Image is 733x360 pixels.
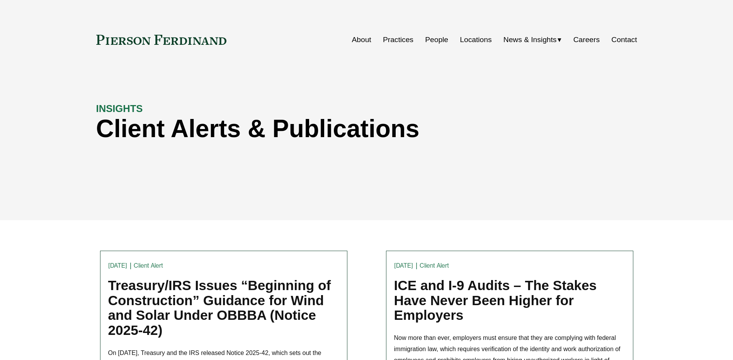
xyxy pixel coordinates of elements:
[352,32,371,47] a: About
[134,262,163,270] a: Client Alert
[503,33,557,47] span: News & Insights
[573,32,600,47] a: Careers
[503,32,562,47] a: folder dropdown
[611,32,637,47] a: Contact
[383,32,413,47] a: Practices
[96,103,143,114] strong: INSIGHTS
[420,262,449,270] a: Client Alert
[460,32,492,47] a: Locations
[96,115,502,143] h1: Client Alerts & Publications
[394,278,597,323] a: ICE and I-9 Audits – The Stakes Have Never Been Higher for Employers
[394,263,413,269] time: [DATE]
[108,278,331,338] a: Treasury/IRS Issues “Beginning of Construction” Guidance for Wind and Solar Under OBBBA (Notice 2...
[425,32,448,47] a: People
[108,263,128,269] time: [DATE]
